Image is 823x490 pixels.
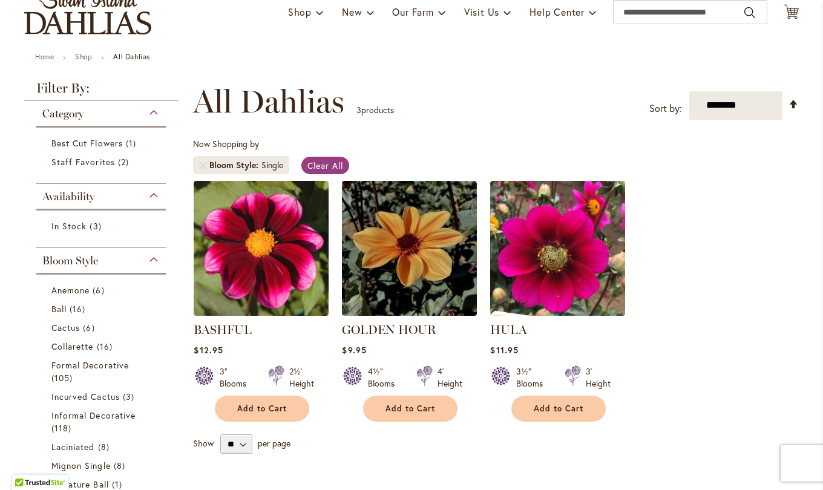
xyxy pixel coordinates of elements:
a: Incurved Cactus 3 [51,390,154,403]
a: In Stock 3 [51,220,154,232]
iframe: Launch Accessibility Center [9,447,43,481]
span: 8 [114,459,128,472]
span: Mignon Single [51,460,111,471]
a: BASHFUL [194,322,252,337]
div: 2½' Height [289,365,314,390]
a: Home [35,52,54,61]
a: Staff Favorites [51,155,154,168]
span: Add to Cart [237,403,287,414]
img: HULA [490,181,625,316]
a: Ball 16 [51,302,154,315]
button: Add to Cart [511,396,606,422]
a: Mignon Single 8 [51,459,154,472]
span: Laciniated [51,441,95,452]
span: Informal Decorative [51,410,136,421]
span: Shop [288,5,312,18]
span: Bloom Style [42,254,98,267]
a: HULA [490,322,527,337]
span: Bloom Style [209,159,261,171]
span: 3 [90,220,104,232]
span: Show [193,437,214,449]
span: 105 [51,371,76,384]
a: HULA [490,307,625,318]
div: Single [261,159,283,171]
strong: Filter By: [24,82,178,101]
div: 3½" Blooms [516,365,550,390]
div: 4½" Blooms [368,365,402,390]
span: Miniature Ball [51,479,109,490]
span: Our Farm [392,5,433,18]
span: Staff Favorites [51,156,115,168]
span: Category [42,107,84,120]
button: Add to Cart [363,396,457,422]
span: 6 [93,284,107,296]
img: Golden Hour [342,181,477,316]
span: 2 [118,155,132,168]
a: Cactus 6 [51,321,154,334]
a: Remove Bloom Style Single [199,162,206,169]
a: Anemone 6 [51,284,154,296]
span: Best Cut Flowers [51,137,123,149]
span: 3 [356,104,361,116]
a: BASHFUL [194,307,329,318]
a: Golden Hour [342,307,477,318]
span: $12.95 [194,344,223,356]
a: Informal Decorative 118 [51,409,154,434]
div: 4' Height [438,365,462,390]
span: New [342,5,362,18]
span: 8 [98,440,113,453]
span: 16 [97,340,116,353]
span: Incurved Cactus [51,391,120,402]
span: Availability [42,190,94,203]
div: 3" Blooms [220,365,254,390]
span: 16 [70,302,88,315]
p: products [356,100,394,120]
span: Now Shopping by [193,138,259,149]
a: Best Cut Flowers [51,137,154,149]
a: Formal Decorative 105 [51,359,154,384]
strong: All Dahlias [113,52,150,61]
span: Collarette [51,341,94,352]
span: Cactus [51,322,80,333]
span: 6 [83,321,97,334]
span: 118 [51,422,74,434]
span: Add to Cart [385,403,435,414]
span: Add to Cart [534,403,583,414]
span: In Stock [51,220,87,232]
span: $11.95 [490,344,518,356]
button: Add to Cart [215,396,309,422]
span: Help Center [530,5,585,18]
a: Clear All [301,157,349,174]
a: Collarette 16 [51,340,154,353]
img: BASHFUL [194,181,329,316]
label: Sort by: [649,97,682,120]
span: Anemone [51,284,90,296]
div: 3' Height [586,365,611,390]
a: Laciniated 8 [51,440,154,453]
span: per page [258,437,290,449]
a: GOLDEN HOUR [342,322,436,337]
span: Ball [51,303,67,315]
span: All Dahlias [193,83,344,120]
span: $9.95 [342,344,366,356]
span: Formal Decorative [51,359,129,371]
span: Clear All [307,160,343,171]
span: 1 [126,137,139,149]
span: Visit Us [464,5,499,18]
span: 3 [123,390,137,403]
a: Shop [75,52,92,61]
